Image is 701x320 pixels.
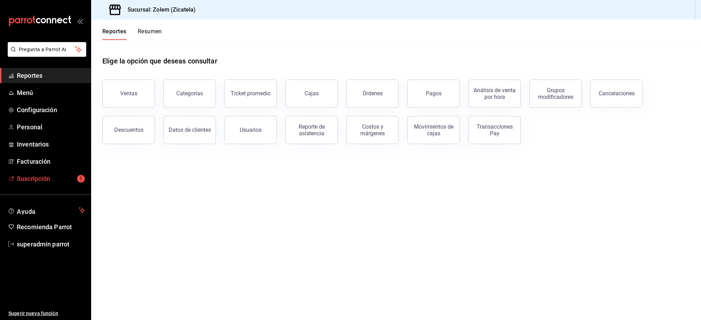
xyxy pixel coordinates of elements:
div: Ventas [120,90,137,97]
div: Cancelaciones [599,90,635,97]
button: Cancelaciones [590,80,643,108]
span: Sugerir nueva función [8,310,85,317]
span: Recomienda Parrot [17,222,85,232]
div: Usuarios [240,127,261,133]
div: Ticket promedio [231,90,271,97]
span: Inventarios [17,139,85,149]
button: Reporte de asistencia [285,116,338,144]
h1: Elige la opción que deseas consultar [102,56,217,66]
button: Órdenes [346,80,399,108]
span: Ayuda [17,206,76,215]
span: Facturación [17,157,85,166]
div: Cajas [305,90,319,97]
a: Pregunta a Parrot AI [5,51,86,58]
button: Reportes [102,28,127,40]
div: navigation tabs [102,28,162,40]
div: Costos y márgenes [351,123,394,137]
span: Menú [17,88,85,97]
div: Órdenes [362,90,383,97]
button: Transacciones Pay [468,116,521,144]
button: Movimientos de cajas [407,116,460,144]
div: Transacciones Pay [473,123,516,137]
span: superadmin parrot [17,239,85,249]
div: Grupos modificadores [534,87,577,100]
button: Categorías [163,80,216,108]
div: Movimientos de cajas [412,123,455,137]
span: Pregunta a Parrot AI [19,46,75,53]
button: Pagos [407,80,460,108]
span: Suscripción [17,174,85,183]
div: Reporte de asistencia [290,123,333,137]
button: Costos y márgenes [346,116,399,144]
button: Resumen [138,28,162,40]
button: Descuentos [102,116,155,144]
div: Pagos [426,90,442,97]
button: Ventas [102,80,155,108]
button: Análisis de venta por hora [468,80,521,108]
button: Grupos modificadores [529,80,582,108]
button: Usuarios [224,116,277,144]
button: Datos de clientes [163,116,216,144]
span: Personal [17,122,85,132]
button: Pregunta a Parrot AI [8,42,86,57]
span: Reportes [17,71,85,80]
button: open_drawer_menu [77,18,83,24]
div: Datos de clientes [169,127,211,133]
div: Descuentos [114,127,143,133]
button: Cajas [285,80,338,108]
button: Ticket promedio [224,80,277,108]
span: Configuración [17,105,85,115]
h3: Sucursal: Zolem (Zicatela) [122,6,196,14]
div: Análisis de venta por hora [473,87,516,100]
div: Categorías [176,90,203,97]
